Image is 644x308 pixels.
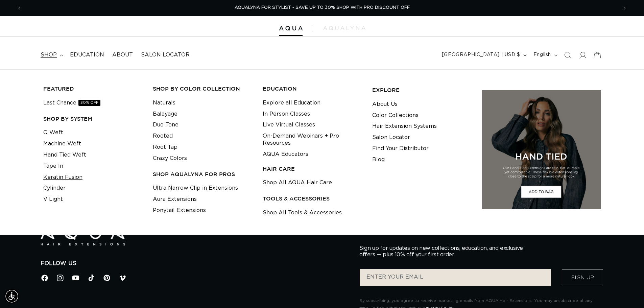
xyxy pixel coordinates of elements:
[153,85,252,92] h3: Shop by Color Collection
[41,225,125,245] img: Aqua Hair Extensions
[263,165,362,172] h3: HAIR CARE
[43,127,63,138] a: Q Weft
[153,153,187,164] a: Crazy Colors
[263,207,342,218] a: Shop All Tools & Accessories
[43,194,63,205] a: V Light
[153,97,175,109] a: Naturals
[263,109,310,120] a: In Person Classes
[263,119,315,131] a: Live Virtual Classes
[529,49,560,62] button: English
[112,51,133,58] span: About
[263,149,308,160] a: AQUA Educators
[43,97,100,109] a: Last Chance30% OFF
[66,47,108,63] a: Education
[153,109,177,120] a: Balayage
[43,149,86,161] a: Hand Tied Weft
[153,194,197,205] a: Aura Extensions
[153,142,177,153] a: Root Tap
[533,51,551,58] span: English
[43,161,63,172] a: Tape In
[141,51,190,58] span: Salon Locator
[137,47,194,63] a: Salon Locator
[37,47,66,63] summary: shop
[41,51,57,58] span: shop
[153,205,206,216] a: Ponytail Extensions
[4,289,19,304] div: Accessibility Menu
[43,138,81,149] a: Machine Weft
[153,119,178,131] a: Duo Tone
[108,47,137,63] a: About
[43,183,66,194] a: Cylinder
[263,195,362,202] h3: TOOLS & ACCESSORIES
[372,110,419,121] a: Color Collections
[153,131,173,142] a: Rooted
[43,115,142,122] h3: SHOP BY SYSTEM
[360,269,551,286] input: ENTER YOUR EMAIL
[12,2,27,15] button: Previous announcement
[263,85,362,92] h3: EDUCATION
[153,183,238,194] a: Ultra Narrow Clip in Extensions
[43,172,82,183] a: Keratin Fusion
[43,85,142,92] h3: FEATURED
[263,131,362,149] a: On-Demand Webinars + Pro Resources
[323,26,365,30] img: aqualyna.com
[263,97,320,109] a: Explore all Education
[372,121,437,132] a: Hair Extension Systems
[235,5,410,10] span: AQUALYNA FOR STYLIST - SAVE UP TO 30% SHOP WITH PRO DISCOUNT OFF
[442,51,520,58] span: [GEOGRAPHIC_DATA] | USD $
[372,87,471,94] h3: EXPLORE
[372,154,385,165] a: Blog
[562,269,603,286] button: Sign Up
[372,99,398,110] a: About Us
[263,177,332,188] a: Shop All AQUA Hair Care
[359,245,528,258] p: Sign up for updates on new collections, education, and exclusive offers — plus 10% off your first...
[617,2,632,15] button: Next announcement
[153,171,252,178] h3: Shop AquaLyna for Pros
[372,143,429,154] a: Find Your Distributor
[438,49,529,62] button: [GEOGRAPHIC_DATA] | USD $
[70,51,104,58] span: Education
[78,100,100,106] span: 30% OFF
[560,48,575,63] summary: Search
[279,26,303,31] img: Aqua Hair Extensions
[41,260,349,267] h2: Follow Us
[372,132,410,143] a: Salon Locator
